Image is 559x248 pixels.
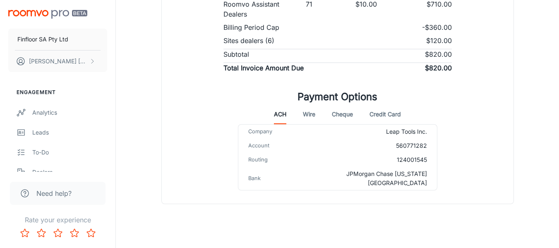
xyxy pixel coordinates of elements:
[66,225,83,241] button: Rate 4 star
[303,104,315,124] button: Wire
[8,51,107,72] button: [PERSON_NAME] [PERSON_NAME]
[238,167,305,190] td: Bank
[305,139,437,153] td: 560771282
[32,128,107,137] div: Leads
[422,22,452,32] p: -$360.00
[8,29,107,50] button: Finfloor SA Pty Ltd
[223,22,279,32] p: Billing Period Cap
[425,63,452,73] p: $820.00
[17,35,68,44] p: Finfloor SA Pty Ltd
[83,225,99,241] button: Rate 5 star
[332,104,353,124] button: Cheque
[32,168,107,177] div: Dealers
[29,57,87,66] p: [PERSON_NAME] [PERSON_NAME]
[425,49,452,59] p: $820.00
[223,63,304,73] p: Total Invoice Amount Due
[238,153,305,167] td: Routing
[36,188,72,198] span: Need help?
[17,225,33,241] button: Rate 1 star
[297,89,377,104] h1: Payment Options
[305,167,437,190] td: JPMorgan Chase [US_STATE][GEOGRAPHIC_DATA]
[238,139,305,153] td: Account
[7,215,109,225] p: Rate your experience
[305,125,437,139] td: Leap Tools Inc.
[305,153,437,167] td: 124001545
[223,36,274,46] p: Sites dealers (6)
[33,225,50,241] button: Rate 2 star
[426,36,452,46] p: $120.00
[50,225,66,241] button: Rate 3 star
[32,148,107,157] div: To-do
[8,10,87,19] img: Roomvo PRO Beta
[238,125,305,139] td: Company
[223,49,249,59] p: Subtotal
[369,104,401,124] button: Credit Card
[274,104,286,124] button: ACH
[32,108,107,117] div: Analytics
